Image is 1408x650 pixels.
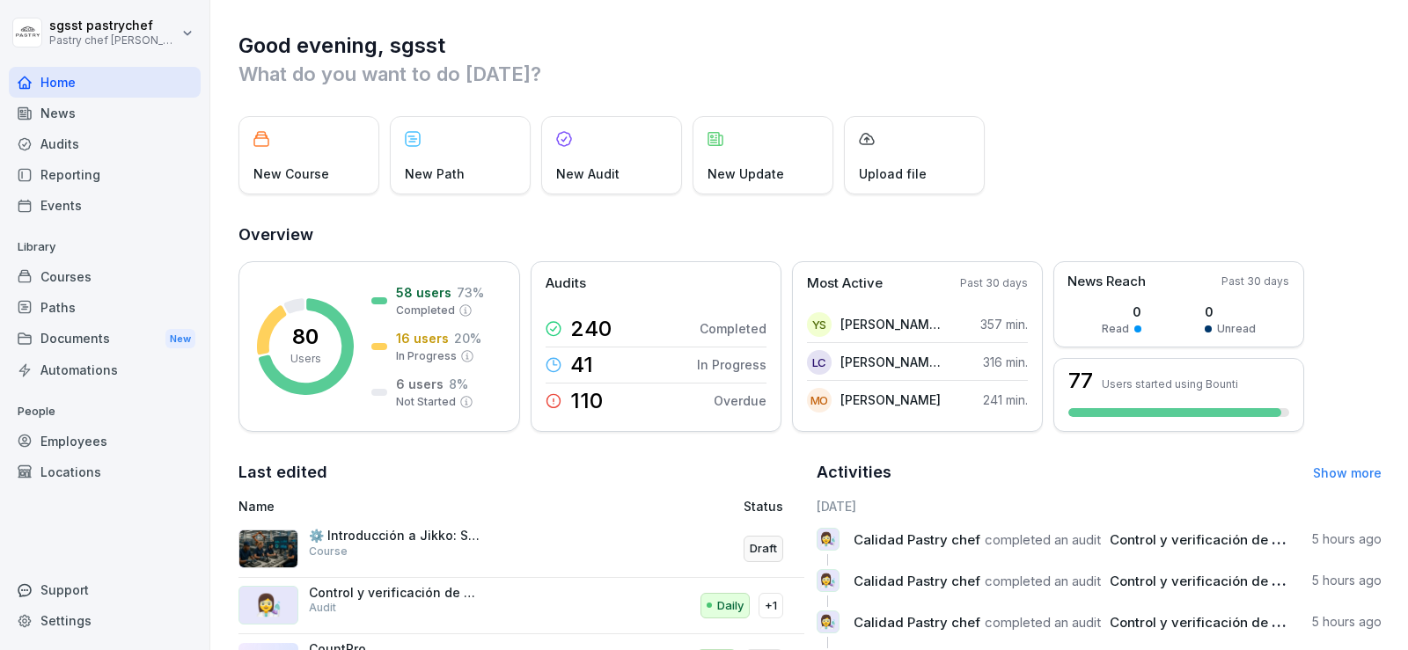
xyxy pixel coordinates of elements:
h1: Good evening, sgsst [238,32,1382,60]
p: [PERSON_NAME] [840,391,941,409]
p: 👩‍🔬 [819,568,836,593]
div: New [165,329,195,349]
img: txp9jo0aqkvplb2936hgnpad.png [238,529,298,568]
p: 58 users [396,283,451,302]
p: ⚙️ Introducción a Jikko: Software MES para Producción [309,528,485,544]
div: LC [807,350,832,375]
p: 73 % [457,283,484,302]
a: Audits [9,128,201,159]
p: Read [1102,321,1129,337]
a: Show more [1313,465,1382,480]
p: News Reach [1067,272,1146,292]
p: Overdue [714,391,766,410]
p: 👩‍🔬 [819,610,836,634]
div: Documents [9,323,201,355]
span: completed an audit [985,531,1101,548]
p: 80 [292,326,319,347]
a: Events [9,190,201,221]
div: YS [807,312,832,337]
span: Calidad Pastry chef [854,531,980,548]
p: Past 30 days [960,275,1028,291]
span: Calidad Pastry chef [854,614,980,631]
span: Calidad Pastry chef [854,573,980,589]
div: MO [807,388,832,413]
p: Users started using Bounti [1102,377,1238,391]
p: 240 [570,318,612,340]
p: 316 min. [983,353,1028,371]
p: Daily [717,597,744,615]
p: 0 [1205,303,1256,321]
p: In Progress [697,355,766,374]
p: Unread [1217,321,1256,337]
p: People [9,398,201,426]
p: Audits [546,274,586,294]
p: Course [309,544,348,559]
p: 👩‍🔬 [819,527,836,551]
span: completed an audit [985,573,1101,589]
a: Courses [9,261,201,292]
p: 110 [570,391,603,412]
span: completed an audit [985,614,1101,631]
p: Users [290,351,321,367]
p: 6 users [396,375,444,393]
a: Paths [9,292,201,323]
p: Not Started [396,394,456,410]
h2: Last edited [238,460,804,485]
p: [PERSON_NAME] Soche [840,315,942,333]
p: New Path [405,164,465,183]
p: Pastry chef [PERSON_NAME] y Cocina gourmet [49,34,178,47]
p: 5 hours ago [1312,613,1382,631]
a: Locations [9,456,201,487]
p: Past 30 days [1221,274,1289,289]
a: Automations [9,354,201,385]
a: Home [9,67,201,98]
p: New Update [708,164,784,183]
p: Audit [309,600,336,616]
p: +1 [765,597,777,615]
p: 5 hours ago [1312,530,1382,548]
div: Support [9,574,201,605]
a: Employees [9,426,201,456]
p: New Course [253,164,329,183]
p: 👩‍🔬 [255,589,282,621]
p: 357 min. [980,315,1028,333]
a: News [9,98,201,128]
a: DocumentsNew [9,323,201,355]
p: What do you want to do [DATE]? [238,60,1382,88]
h3: 77 [1068,370,1093,391]
p: 8 % [449,375,468,393]
h2: Overview [238,223,1382,247]
p: 0 [1102,303,1141,321]
h2: Activities [817,460,891,485]
p: [PERSON_NAME] [PERSON_NAME] [840,353,942,371]
p: Name [238,497,587,515]
span: Control y verificación de manipuladores [1110,573,1368,589]
p: Status [744,497,783,515]
p: Control y verificación de manipuladores [309,585,485,601]
p: 20 % [454,329,481,347]
span: Control y verificación de manipuladores [1110,614,1368,631]
a: Settings [9,605,201,636]
p: Draft [750,540,777,558]
p: Completed [396,303,455,318]
p: New Audit [556,164,620,183]
a: ⚙️ Introducción a Jikko: Software MES para ProducciónCourseDraft [238,521,804,578]
p: 5 hours ago [1312,572,1382,589]
h6: [DATE] [817,497,1382,515]
p: Most Active [807,274,883,294]
p: Completed [700,319,766,338]
p: 41 [570,354,593,376]
p: 241 min. [983,391,1028,409]
span: Control y verificación de manipuladores [1110,531,1368,548]
p: Upload file [859,164,927,183]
